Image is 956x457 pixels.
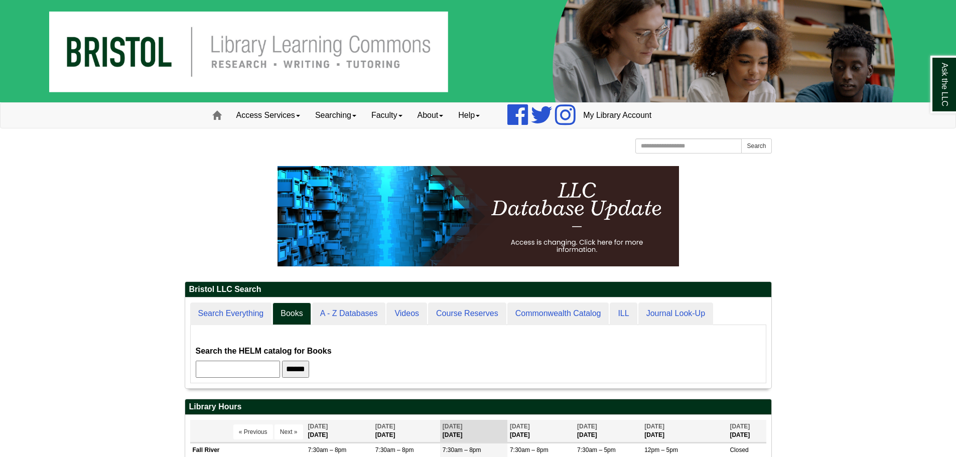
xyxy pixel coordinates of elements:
[451,103,487,128] a: Help
[185,399,771,415] h2: Library Hours
[428,302,506,325] a: Course Reserves
[610,302,637,325] a: ILL
[278,166,679,266] img: HTML tutorial
[308,446,347,453] span: 7:30am – 8pm
[440,420,507,442] th: [DATE]
[730,446,748,453] span: Closed
[312,302,386,325] a: A - Z Databases
[233,424,273,439] button: « Previous
[373,420,440,442] th: [DATE]
[507,302,609,325] a: Commonwealth Catalog
[386,302,427,325] a: Videos
[410,103,451,128] a: About
[644,446,678,453] span: 12pm – 5pm
[275,424,303,439] button: Next »
[196,344,332,358] label: Search the HELM catalog for Books
[196,330,761,378] div: Books
[364,103,410,128] a: Faculty
[306,420,373,442] th: [DATE]
[741,138,771,154] button: Search
[642,420,727,442] th: [DATE]
[577,446,616,453] span: 7:30am – 5pm
[644,423,664,430] span: [DATE]
[185,282,771,297] h2: Bristol LLC Search
[229,103,308,128] a: Access Services
[375,423,395,430] span: [DATE]
[308,103,364,128] a: Searching
[308,423,328,430] span: [DATE]
[638,302,713,325] a: Journal Look-Up
[443,446,481,453] span: 7:30am – 8pm
[443,423,463,430] span: [DATE]
[510,423,530,430] span: [DATE]
[577,423,597,430] span: [DATE]
[510,446,549,453] span: 7:30am – 8pm
[507,420,575,442] th: [DATE]
[727,420,766,442] th: [DATE]
[730,423,750,430] span: [DATE]
[190,302,272,325] a: Search Everything
[575,420,642,442] th: [DATE]
[576,103,659,128] a: My Library Account
[375,446,414,453] span: 7:30am – 8pm
[272,302,311,325] a: Books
